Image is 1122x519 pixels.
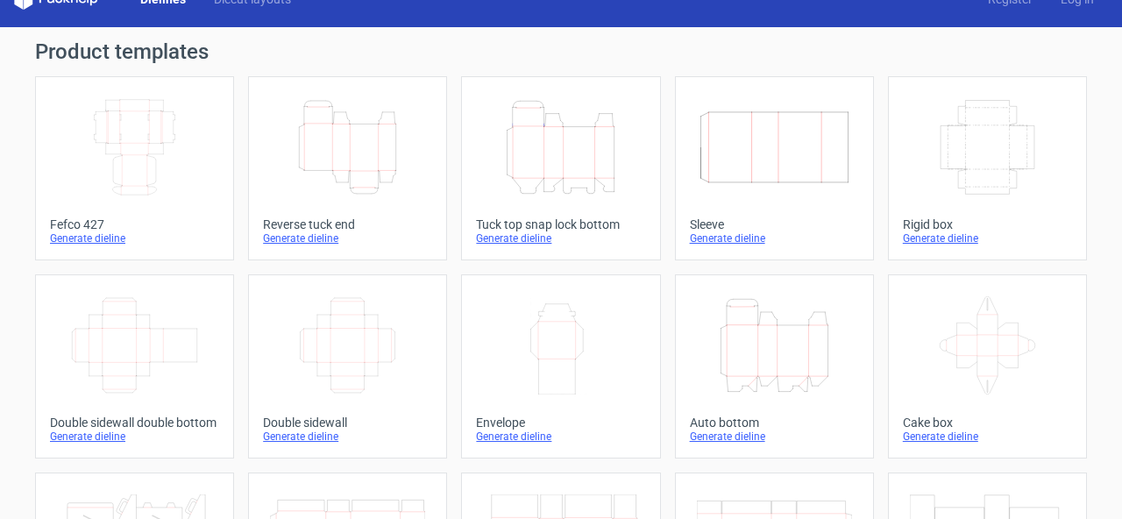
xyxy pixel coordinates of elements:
[35,76,234,260] a: Fefco 427Generate dieline
[50,416,219,430] div: Double sidewall double bottom
[35,41,1087,62] h1: Product templates
[476,217,645,231] div: Tuck top snap lock bottom
[903,217,1072,231] div: Rigid box
[888,76,1087,260] a: Rigid boxGenerate dieline
[888,274,1087,459] a: Cake boxGenerate dieline
[461,274,660,459] a: EnvelopeGenerate dieline
[690,231,859,245] div: Generate dieline
[248,76,447,260] a: Reverse tuck endGenerate dieline
[263,231,432,245] div: Generate dieline
[903,231,1072,245] div: Generate dieline
[675,274,874,459] a: Auto bottomGenerate dieline
[263,217,432,231] div: Reverse tuck end
[248,274,447,459] a: Double sidewallGenerate dieline
[476,430,645,444] div: Generate dieline
[476,416,645,430] div: Envelope
[690,430,859,444] div: Generate dieline
[263,416,432,430] div: Double sidewall
[675,76,874,260] a: SleeveGenerate dieline
[50,430,219,444] div: Generate dieline
[903,430,1072,444] div: Generate dieline
[690,217,859,231] div: Sleeve
[263,430,432,444] div: Generate dieline
[50,231,219,245] div: Generate dieline
[903,416,1072,430] div: Cake box
[461,76,660,260] a: Tuck top snap lock bottomGenerate dieline
[50,217,219,231] div: Fefco 427
[35,274,234,459] a: Double sidewall double bottomGenerate dieline
[690,416,859,430] div: Auto bottom
[476,231,645,245] div: Generate dieline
